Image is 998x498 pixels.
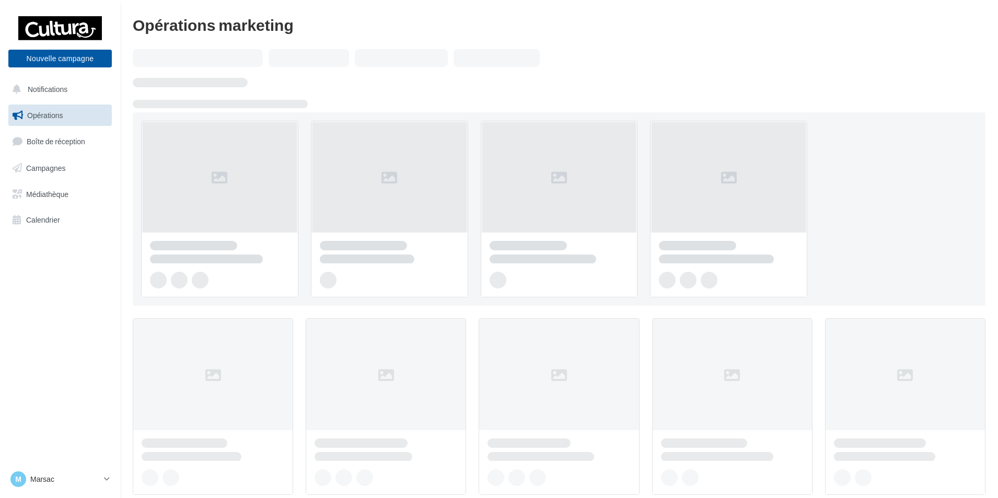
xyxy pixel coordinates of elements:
a: Campagnes [6,157,114,179]
span: Opérations [27,111,63,120]
span: M [15,474,21,484]
a: Calendrier [6,209,114,231]
a: Opérations [6,105,114,126]
a: Médiathèque [6,183,114,205]
a: M Marsac [8,469,112,489]
span: Boîte de réception [27,137,85,146]
span: Campagnes [26,164,66,172]
p: Marsac [30,474,100,484]
button: Notifications [6,78,110,100]
div: Opérations marketing [133,17,985,32]
span: Calendrier [26,215,60,224]
a: Boîte de réception [6,130,114,153]
span: Notifications [28,85,67,94]
button: Nouvelle campagne [8,50,112,67]
span: Médiathèque [26,189,68,198]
